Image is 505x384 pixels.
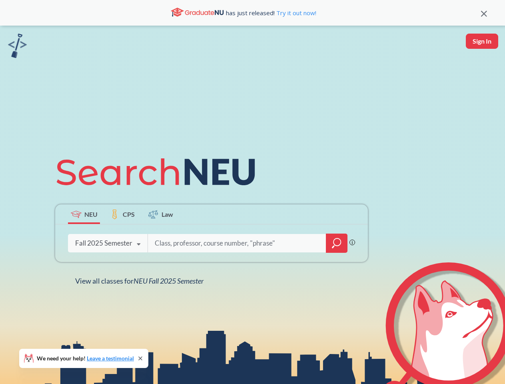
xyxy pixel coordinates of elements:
[154,235,320,252] input: Class, professor, course number, "phrase"
[87,355,134,362] a: Leave a testimonial
[8,34,27,58] img: sandbox logo
[466,34,498,49] button: Sign In
[134,276,204,285] span: NEU Fall 2025 Semester
[123,210,135,219] span: CPS
[332,238,341,249] svg: magnifying glass
[37,356,134,361] span: We need your help!
[275,9,316,17] a: Try it out now!
[75,239,132,248] div: Fall 2025 Semester
[326,234,347,253] div: magnifying glass
[226,8,316,17] span: has just released!
[84,210,98,219] span: NEU
[8,34,27,60] a: sandbox logo
[162,210,173,219] span: Law
[75,276,204,285] span: View all classes for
